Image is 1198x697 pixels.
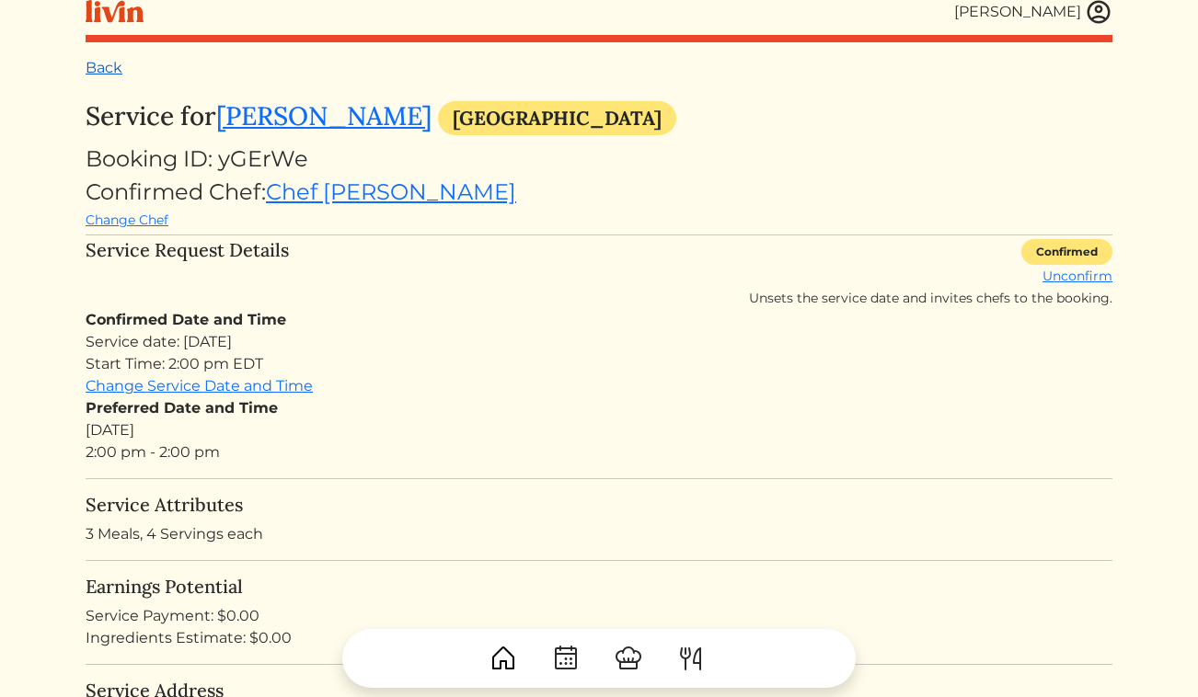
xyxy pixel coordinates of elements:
a: Change Chef [86,211,168,228]
img: ForkKnife-55491504ffdb50bab0c1e09e7649658475375261d09fd45db06cec23bce548bf.svg [676,644,706,673]
img: ChefHat-a374fb509e4f37eb0702ca99f5f64f3b6956810f32a249b33092029f8484b388.svg [614,644,643,673]
a: Chef [PERSON_NAME] [266,178,516,205]
div: [PERSON_NAME] [954,1,1081,23]
img: CalendarDots-5bcf9d9080389f2a281d69619e1c85352834be518fbc73d9501aef674afc0d57.svg [551,644,581,673]
img: House-9bf13187bcbb5817f509fe5e7408150f90897510c4275e13d0d5fca38e0b5951.svg [489,644,518,673]
a: [PERSON_NAME] [216,99,432,132]
strong: Preferred Date and Time [86,399,278,417]
div: Service Payment: $0.00 [86,605,1112,627]
div: Confirmed Chef: [86,176,1112,231]
strong: Confirmed Date and Time [86,311,286,328]
p: 3 Meals, 4 Servings each [86,523,1112,545]
div: Service date: [DATE] Start Time: 2:00 pm EDT [86,331,1112,375]
h5: Service Request Details [86,239,289,302]
div: Booking ID: yGErWe [86,143,1112,176]
a: Unconfirm [1042,268,1112,284]
span: Unsets the service date and invites chefs to the booking. [749,290,1112,306]
h5: Earnings Potential [86,576,1112,598]
h3: Service for [86,101,1112,135]
a: Change Service Date and Time [86,377,313,394]
a: Back [86,59,122,76]
div: Confirmed [1021,239,1112,265]
div: [DATE] 2:00 pm - 2:00 pm [86,397,1112,463]
div: [GEOGRAPHIC_DATA] [438,101,676,135]
h5: Service Attributes [86,494,1112,516]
